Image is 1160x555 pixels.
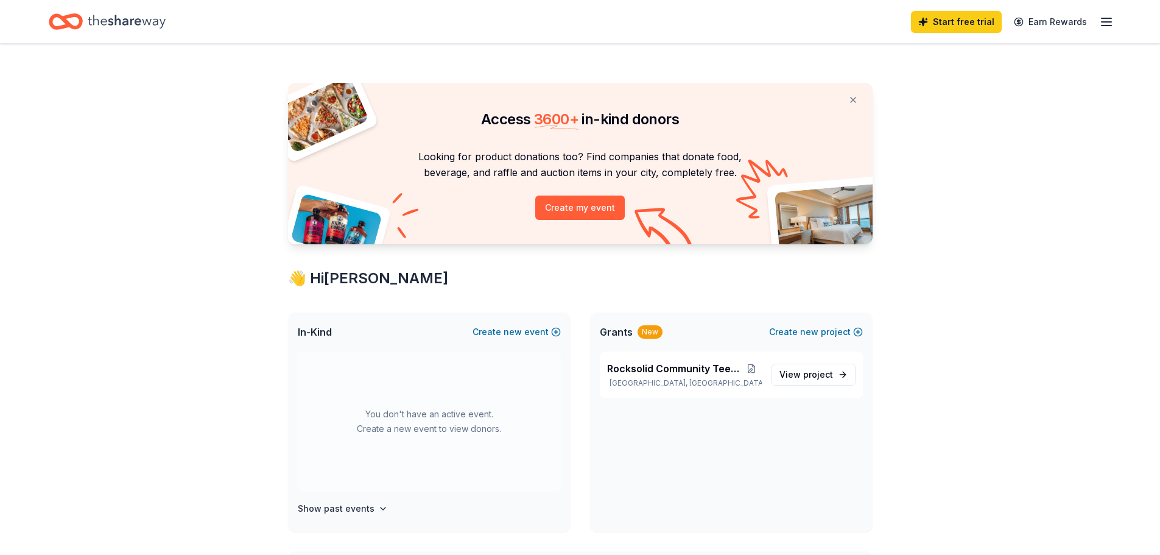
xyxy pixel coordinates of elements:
span: new [504,325,522,339]
a: View project [772,364,856,386]
h4: Show past events [298,501,374,516]
a: Earn Rewards [1007,11,1094,33]
span: Grants [600,325,633,339]
button: Createnewproject [769,325,863,339]
span: new [800,325,818,339]
div: You don't have an active event. Create a new event to view donors. [298,352,561,492]
span: 3600 + [534,110,578,128]
img: Curvy arrow [634,208,695,253]
a: Start free trial [911,11,1002,33]
span: Access in-kind donors [481,110,679,128]
div: New [638,325,663,339]
span: View [779,367,833,382]
button: Createnewevent [473,325,561,339]
img: Pizza [274,76,369,154]
span: In-Kind [298,325,332,339]
p: Looking for product donations too? Find companies that donate food, beverage, and raffle and auct... [303,149,858,181]
button: Show past events [298,501,388,516]
span: project [803,369,833,380]
button: Create my event [535,196,625,220]
span: Rocksolid Community Teen Center [607,361,742,376]
div: 👋 Hi [PERSON_NAME] [288,269,873,288]
a: Home [49,7,166,36]
p: [GEOGRAPHIC_DATA], [GEOGRAPHIC_DATA] [607,378,762,388]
